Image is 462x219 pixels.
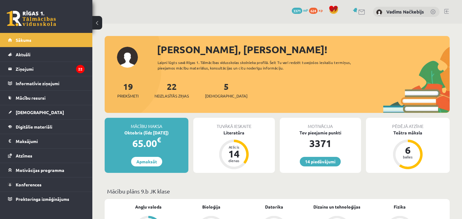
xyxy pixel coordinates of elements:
[117,93,139,99] span: Priekšmeti
[8,47,85,62] a: Aktuāli
[193,129,275,170] a: Literatūra Atlicis 14 dienas
[313,204,360,210] a: Dizains un tehnoloģijas
[265,204,283,210] a: Datorika
[8,33,85,47] a: Sākums
[394,204,406,210] a: Fizika
[8,149,85,163] a: Atzīmes
[16,124,52,129] span: Digitālie materiāli
[319,8,323,13] span: xp
[399,155,417,159] div: balles
[303,8,308,13] span: mP
[105,136,188,151] div: 65.00
[105,129,188,136] div: Oktobris (līdz [DATE])
[8,163,85,177] a: Motivācijas programma
[107,187,447,195] p: Mācību plāns 9.b JK klase
[16,52,30,57] span: Aktuāli
[386,9,424,15] a: Vadims Načkebijs
[157,135,161,144] span: €
[7,11,56,26] a: Rīgas 1. Tālmācības vidusskola
[280,136,361,151] div: 3371
[8,177,85,192] a: Konferences
[292,8,302,14] span: 3371
[157,42,450,57] div: [PERSON_NAME], [PERSON_NAME]!
[16,62,85,76] legend: Ziņojumi
[309,8,318,14] span: 624
[280,129,361,136] div: Tev pieejamie punkti
[16,153,32,158] span: Atzīmes
[202,204,220,210] a: Bioloģija
[8,120,85,134] a: Digitālie materiāli
[193,129,275,136] div: Literatūra
[155,81,189,99] a: 22Neizlasītās ziņas
[8,134,85,148] a: Maksājumi
[76,65,85,73] i: 22
[16,196,69,202] span: Proktoringa izmēģinājums
[8,91,85,105] a: Mācību resursi
[155,93,189,99] span: Neizlasītās ziņas
[135,204,162,210] a: Angļu valoda
[8,76,85,90] a: Informatīvie ziņojumi
[225,149,243,159] div: 14
[205,81,247,99] a: 5[DEMOGRAPHIC_DATA]
[225,145,243,149] div: Atlicis
[16,95,46,101] span: Mācību resursi
[16,76,85,90] legend: Informatīvie ziņojumi
[366,118,450,129] div: Pēdējā atzīme
[300,157,341,166] a: 14 piedāvājumi
[16,109,64,115] span: [DEMOGRAPHIC_DATA]
[225,159,243,162] div: dienas
[376,9,382,15] img: Vadims Načkebijs
[16,167,64,173] span: Motivācijas programma
[205,93,247,99] span: [DEMOGRAPHIC_DATA]
[158,60,365,71] div: Laipni lūgts savā Rīgas 1. Tālmācības vidusskolas skolnieka profilā. Šeit Tu vari redzēt tuvojošo...
[16,37,31,43] span: Sākums
[366,129,450,136] div: Teātra māksla
[292,8,308,13] a: 3371 mP
[280,118,361,129] div: Motivācija
[117,81,139,99] a: 19Priekšmeti
[105,118,188,129] div: Mācību maksa
[8,62,85,76] a: Ziņojumi22
[193,118,275,129] div: Tuvākā ieskaite
[399,145,417,155] div: 6
[366,129,450,170] a: Teātra māksla 6 balles
[8,192,85,206] a: Proktoringa izmēģinājums
[131,157,162,166] a: Apmaksāt
[309,8,326,13] a: 624 xp
[16,134,85,148] legend: Maksājumi
[16,182,42,187] span: Konferences
[8,105,85,119] a: [DEMOGRAPHIC_DATA]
